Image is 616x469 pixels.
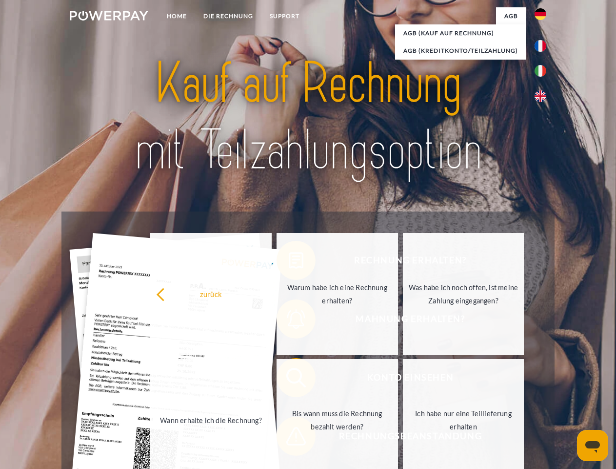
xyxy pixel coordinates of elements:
a: Was habe ich noch offen, ist meine Zahlung eingegangen? [403,233,524,355]
a: AGB (Kauf auf Rechnung) [395,24,526,42]
img: logo-powerpay-white.svg [70,11,148,21]
img: title-powerpay_de.svg [93,47,523,187]
div: Bis wann muss die Rechnung bezahlt werden? [282,407,392,433]
img: fr [535,40,546,52]
div: Warum habe ich eine Rechnung erhalten? [282,281,392,307]
img: de [535,8,546,20]
img: it [535,65,546,77]
div: Was habe ich noch offen, ist meine Zahlung eingegangen? [409,281,518,307]
a: SUPPORT [261,7,308,25]
a: agb [496,7,526,25]
img: en [535,90,546,102]
a: DIE RECHNUNG [195,7,261,25]
div: zurück [156,287,266,300]
iframe: Schaltfläche zum Öffnen des Messaging-Fensters [577,430,608,461]
a: AGB (Kreditkonto/Teilzahlung) [395,42,526,60]
a: Home [159,7,195,25]
div: Wann erhalte ich die Rechnung? [156,413,266,426]
div: Ich habe nur eine Teillieferung erhalten [409,407,518,433]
